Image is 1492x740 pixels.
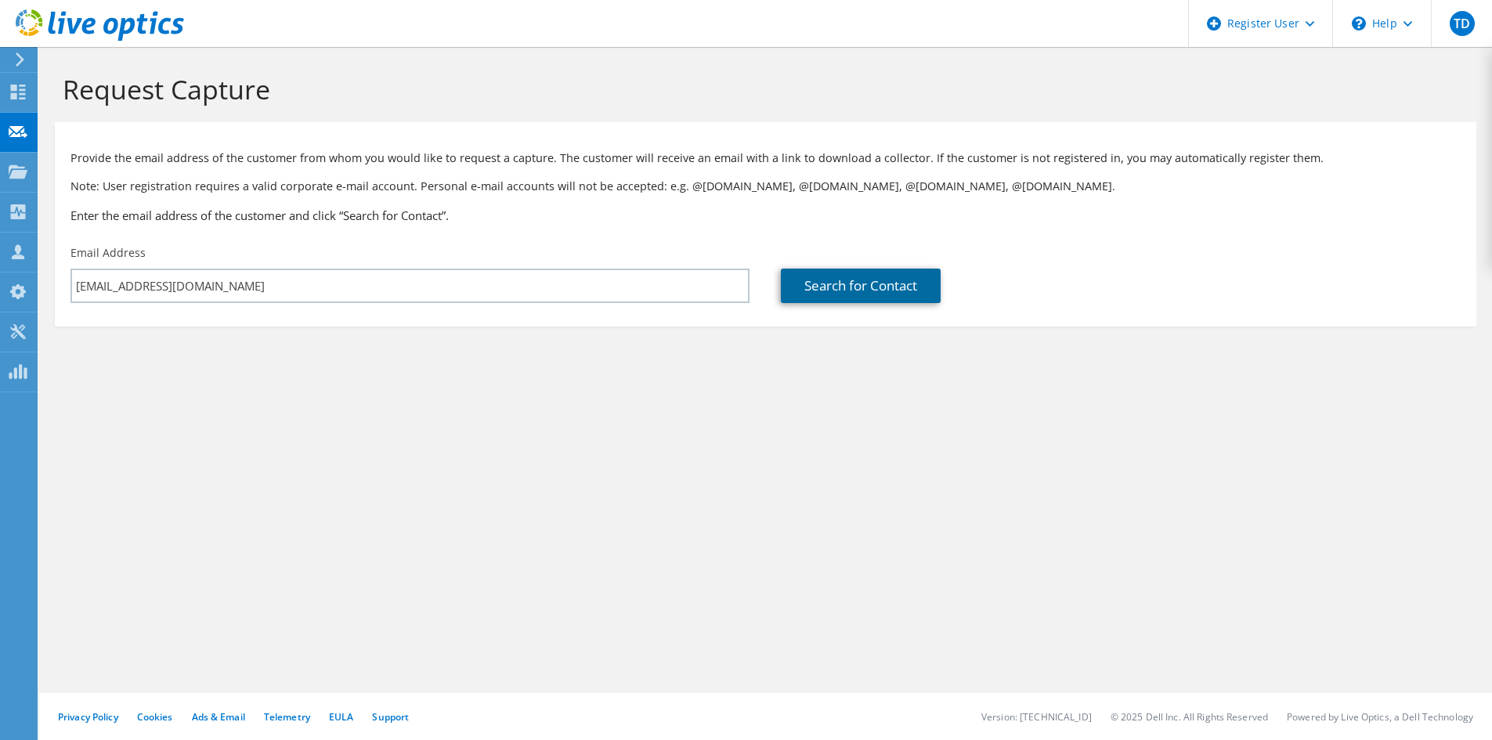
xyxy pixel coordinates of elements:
a: Support [372,710,409,724]
h1: Request Capture [63,73,1461,106]
span: TD [1450,11,1475,36]
a: Privacy Policy [58,710,118,724]
label: Email Address [70,245,146,261]
a: Cookies [137,710,173,724]
a: Telemetry [264,710,310,724]
svg: \n [1352,16,1366,31]
a: Search for Contact [781,269,941,303]
p: Provide the email address of the customer from whom you would like to request a capture. The cust... [70,150,1461,167]
li: Powered by Live Optics, a Dell Technology [1287,710,1473,724]
li: © 2025 Dell Inc. All Rights Reserved [1111,710,1268,724]
a: EULA [329,710,353,724]
a: Ads & Email [192,710,245,724]
p: Note: User registration requires a valid corporate e-mail account. Personal e-mail accounts will ... [70,178,1461,195]
li: Version: [TECHNICAL_ID] [981,710,1092,724]
h3: Enter the email address of the customer and click “Search for Contact”. [70,207,1461,224]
